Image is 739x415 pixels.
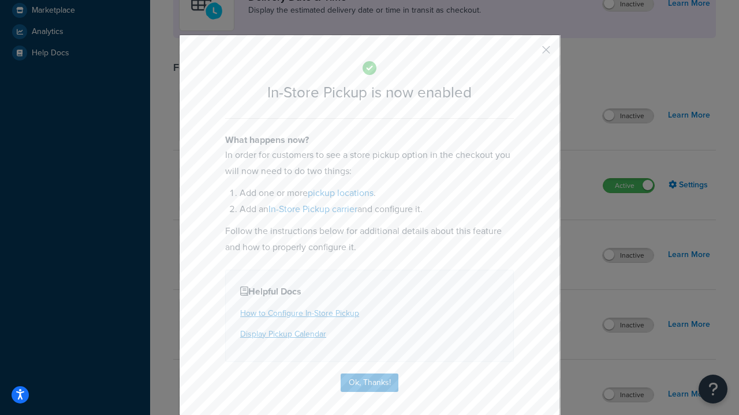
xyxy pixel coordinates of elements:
[240,285,499,299] h4: Helpful Docs
[240,307,359,319] a: How to Configure In-Store Pickup
[268,202,357,216] a: In-Store Pickup carrier
[308,186,374,199] a: pickup locations
[341,373,398,392] button: Ok, Thanks!
[240,328,326,340] a: Display Pickup Calendar
[225,223,514,255] p: Follow the instructions below for additional details about this feature and how to properly confi...
[240,185,514,201] li: Add one or more .
[240,201,514,217] li: Add an and configure it.
[225,147,514,179] p: In order for customers to see a store pickup option in the checkout you will now need to do two t...
[225,133,514,147] h4: What happens now?
[225,84,514,101] h2: In-Store Pickup is now enabled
